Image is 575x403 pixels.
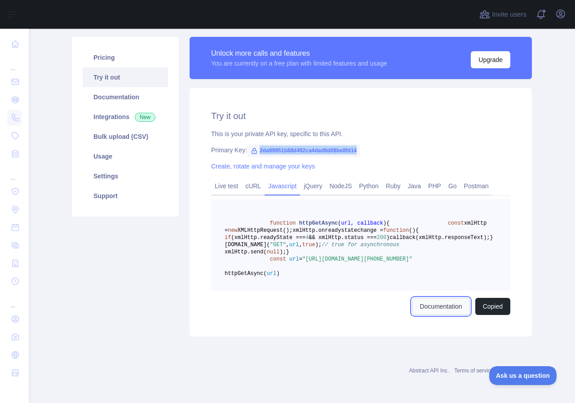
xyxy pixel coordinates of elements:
span: function [383,227,409,234]
span: url [267,270,277,277]
span: "[URL][DOMAIN_NAME][PHONE_NUMBER]" [302,256,412,262]
span: null [267,249,280,255]
a: Javascript [265,179,300,193]
span: [DOMAIN_NAME]( [225,242,270,248]
span: Invite users [492,9,526,20]
div: ... [7,164,22,182]
a: Terms of service [454,368,493,374]
span: { [386,220,389,226]
a: Live test [211,179,242,193]
span: new [228,227,238,234]
div: ... [7,291,22,309]
button: Invite users [478,7,528,22]
button: Upgrade [471,51,510,68]
a: jQuery [300,179,326,193]
span: httpGetAsync [299,220,338,226]
span: XMLHttpRequest(); [238,227,292,234]
a: Documentation [83,87,168,107]
a: Postman [460,179,492,193]
span: ); [279,249,286,255]
span: ) [412,227,416,234]
span: url, callback [341,220,383,226]
h2: Try it out [211,110,510,122]
span: ) [276,270,279,277]
span: ( [338,220,341,226]
a: Java [404,179,425,193]
span: ); [315,242,322,248]
span: , [299,242,302,248]
span: New [135,113,155,122]
a: Integrations New [83,107,168,127]
span: xmlHttp.onreadystatechange = [292,227,383,234]
span: , [286,242,289,248]
div: Unlock more calls and features [211,48,387,59]
span: if [225,235,231,241]
span: } [286,249,289,255]
span: 2da99951b88d492ca4dad8d08be8fd14 [247,144,360,157]
span: "GET" [270,242,286,248]
a: cURL [242,179,265,193]
span: httpGetAsync( [225,270,267,277]
span: ( [409,227,412,234]
span: const [270,256,286,262]
span: xmlHttp.send( [225,249,267,255]
a: Pricing [83,48,168,67]
button: Copied [475,298,510,315]
a: Bulk upload (CSV) [83,127,168,146]
span: && xmlHttp.status === [309,235,376,241]
a: Go [445,179,460,193]
span: ) [386,235,389,241]
span: 4 [305,235,309,241]
a: Try it out [83,67,168,87]
a: Support [83,186,168,206]
a: Python [355,179,382,193]
span: 200 [376,235,386,241]
a: Usage [83,146,168,166]
div: Primary Key: [211,146,510,155]
span: true [302,242,315,248]
a: Ruby [382,179,404,193]
a: PHP [425,179,445,193]
a: Abstract API Inc. [409,368,449,374]
span: url [289,242,299,248]
div: This is your private API key, specific to this API. [211,129,510,138]
span: { [416,227,419,234]
iframe: Toggle Customer Support [489,366,557,385]
a: Documentation [412,298,469,315]
span: // true for asynchronous [322,242,399,248]
div: ... [7,54,22,72]
div: You are currently on a free plan with limited features and usage [211,59,387,68]
span: url [289,256,299,262]
a: NodeJS [326,179,355,193]
span: (xmlHttp.readyState === [231,235,305,241]
span: function [270,220,296,226]
span: ) [383,220,386,226]
span: } [490,235,493,241]
a: Create, rotate and manage your keys [211,163,315,170]
span: const [448,220,464,226]
span: callback(xmlHttp.responseText); [389,235,490,241]
span: = [299,256,302,262]
a: Settings [83,166,168,186]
